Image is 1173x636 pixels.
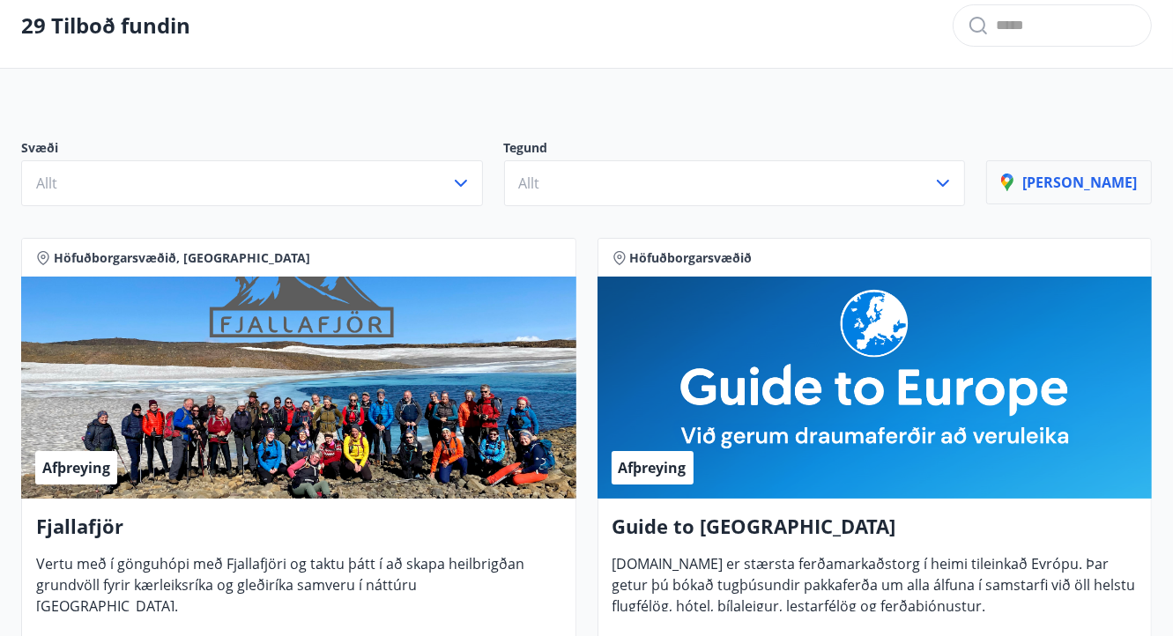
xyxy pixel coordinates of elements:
button: Allt [504,160,966,206]
span: Afþreying [619,458,687,477]
p: Tegund [504,139,966,160]
h4: Guide to [GEOGRAPHIC_DATA] [612,513,1138,553]
p: [PERSON_NAME] [1001,173,1137,192]
span: Allt [36,174,57,193]
p: Svæði [21,139,483,160]
span: Höfuðborgarsvæðið, [GEOGRAPHIC_DATA] [54,249,310,267]
button: [PERSON_NAME] [986,160,1152,204]
span: Vertu með í gönguhópi með Fjallafjöri og taktu þátt í að skapa heilbrigðan grundvöll fyrir kærlei... [36,554,524,630]
p: 29 Tilboð fundin [21,11,190,41]
h4: Fjallafjör [36,513,561,553]
span: [DOMAIN_NAME] er stærsta ferðamarkaðstorg í heimi tileinkað Evrópu. Þar getur þú bókað tugþúsundi... [612,554,1136,630]
span: Höfuðborgarsvæðið [630,249,753,267]
span: Allt [519,174,540,193]
button: Allt [21,160,483,206]
span: Afþreying [42,458,110,477]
